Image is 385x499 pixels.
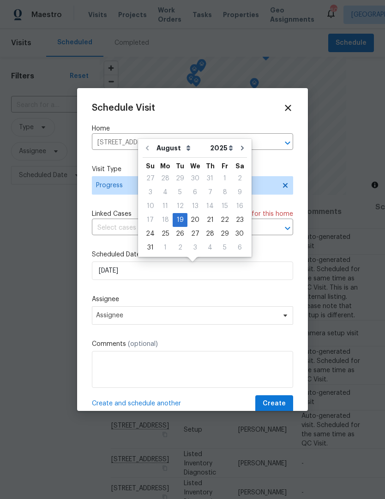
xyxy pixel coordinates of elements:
label: Assignee [92,295,293,304]
div: Sat Aug 23 2025 [232,213,247,227]
div: Mon Aug 11 2025 [158,199,173,213]
button: Open [281,222,294,235]
div: Sun Jul 27 2025 [143,172,158,185]
div: 17 [143,214,158,226]
div: Fri Aug 15 2025 [217,199,232,213]
label: Home [92,124,293,133]
div: Sat Aug 16 2025 [232,199,247,213]
div: 3 [143,186,158,199]
label: Scheduled Date [92,250,293,259]
div: 7 [203,186,217,199]
div: 30 [232,227,247,240]
input: Select cases [92,221,267,235]
select: Month [154,141,208,155]
div: 29 [217,227,232,240]
div: 12 [173,200,187,213]
div: Mon Aug 25 2025 [158,227,173,241]
div: Tue Sep 02 2025 [173,241,187,255]
div: 2 [232,172,247,185]
div: Fri Aug 01 2025 [217,172,232,185]
div: 8 [217,186,232,199]
span: (optional) [128,341,158,347]
div: Tue Aug 26 2025 [173,227,187,241]
div: 18 [158,214,173,226]
select: Year [208,141,235,155]
label: Comments [92,339,293,349]
div: 31 [143,241,158,254]
div: 4 [158,186,173,199]
div: Wed Aug 13 2025 [187,199,203,213]
input: M/D/YYYY [92,261,293,280]
div: Sun Aug 31 2025 [143,241,158,255]
div: 30 [187,172,203,185]
div: Sun Aug 03 2025 [143,185,158,199]
button: Go to previous month [140,139,154,157]
div: Thu Aug 07 2025 [203,185,217,199]
div: 6 [187,186,203,199]
div: 13 [187,200,203,213]
div: 1 [158,241,173,254]
div: 21 [203,214,217,226]
div: Thu Aug 14 2025 [203,199,217,213]
div: 1 [217,172,232,185]
div: Thu Aug 28 2025 [203,227,217,241]
div: Mon Aug 04 2025 [158,185,173,199]
div: Tue Aug 19 2025 [173,213,187,227]
div: Mon Aug 18 2025 [158,213,173,227]
input: Enter in an address [92,136,267,150]
div: Tue Aug 12 2025 [173,199,187,213]
div: Mon Jul 28 2025 [158,172,173,185]
span: Schedule Visit [92,103,155,113]
div: 5 [173,186,187,199]
abbr: Tuesday [176,163,184,169]
div: Wed Sep 03 2025 [187,241,203,255]
div: 2 [173,241,187,254]
div: Wed Aug 27 2025 [187,227,203,241]
div: Sun Aug 17 2025 [143,213,158,227]
span: Progress [96,181,276,190]
div: Tue Aug 05 2025 [173,185,187,199]
div: Wed Aug 20 2025 [187,213,203,227]
span: Linked Cases [92,209,132,219]
div: Sat Aug 30 2025 [232,227,247,241]
div: Sat Aug 02 2025 [232,172,247,185]
abbr: Wednesday [190,163,200,169]
div: Wed Jul 30 2025 [187,172,203,185]
div: 28 [158,172,173,185]
div: 6 [232,241,247,254]
button: Create [255,395,293,412]
div: 11 [158,200,173,213]
span: Create and schedule another [92,399,181,408]
div: 24 [143,227,158,240]
span: Close [283,103,293,113]
div: 29 [173,172,187,185]
abbr: Sunday [146,163,155,169]
div: Thu Sep 04 2025 [203,241,217,255]
div: Fri Aug 29 2025 [217,227,232,241]
div: 31 [203,172,217,185]
div: 20 [187,214,203,226]
div: Thu Jul 31 2025 [203,172,217,185]
div: 28 [203,227,217,240]
div: Sun Aug 24 2025 [143,227,158,241]
button: Open [281,137,294,149]
div: 14 [203,200,217,213]
div: 4 [203,241,217,254]
div: 9 [232,186,247,199]
div: 27 [187,227,203,240]
button: Go to next month [235,139,249,157]
label: Visit Type [92,165,293,174]
div: Wed Aug 06 2025 [187,185,203,199]
abbr: Friday [222,163,228,169]
div: Mon Sep 01 2025 [158,241,173,255]
div: Sat Aug 09 2025 [232,185,247,199]
abbr: Monday [160,163,170,169]
div: 25 [158,227,173,240]
span: Assignee [96,312,277,319]
div: 16 [232,200,247,213]
div: Tue Jul 29 2025 [173,172,187,185]
abbr: Thursday [206,163,215,169]
div: 27 [143,172,158,185]
div: Fri Sep 05 2025 [217,241,232,255]
div: Sun Aug 10 2025 [143,199,158,213]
